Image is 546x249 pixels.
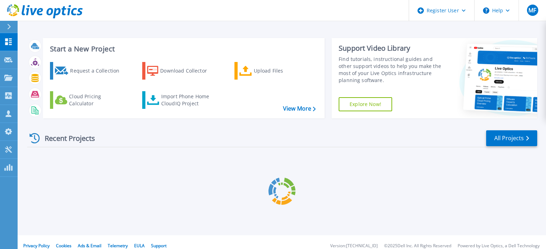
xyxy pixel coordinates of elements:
a: Ads & Email [78,243,101,249]
a: Request a Collection [50,62,128,80]
li: Powered by Live Optics, a Dell Technology [458,244,540,248]
h3: Start a New Project [50,45,315,53]
a: Cloud Pricing Calculator [50,91,128,109]
a: Cookies [56,243,71,249]
div: Cloud Pricing Calculator [69,93,125,107]
a: All Projects [486,130,537,146]
a: Upload Files [234,62,313,80]
div: Support Video Library [339,44,442,53]
div: Find tutorials, instructional guides and other support videos to help you make the most of your L... [339,56,442,84]
a: Telemetry [108,243,128,249]
a: View More [283,105,316,112]
a: Support [151,243,167,249]
a: EULA [134,243,145,249]
div: Request a Collection [70,64,126,78]
li: Version: [TECHNICAL_ID] [330,244,378,248]
a: Explore Now! [339,97,392,111]
div: Download Collector [160,64,216,78]
li: © 2025 Dell Inc. All Rights Reserved [384,244,451,248]
span: MF [528,7,536,13]
a: Download Collector [142,62,221,80]
a: Privacy Policy [23,243,50,249]
div: Recent Projects [27,130,105,147]
div: Upload Files [254,64,310,78]
div: Import Phone Home CloudIQ Project [161,93,216,107]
